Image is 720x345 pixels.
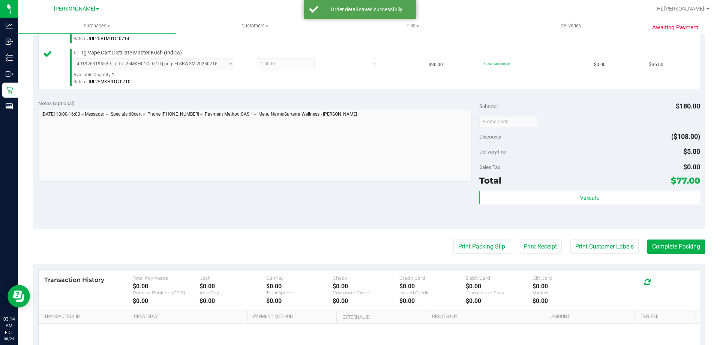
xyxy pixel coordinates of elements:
[399,290,466,295] div: Issued Credit
[18,23,176,29] span: Purchases
[6,102,13,110] inline-svg: Reports
[6,22,13,29] inline-svg: Analytics
[73,79,86,84] span: Batch:
[266,290,333,295] div: Total Spendr
[3,316,15,336] p: 03:14 PM EDT
[640,314,691,320] a: Txn Fee
[532,290,599,295] div: Voided
[479,130,501,143] span: Discounts
[133,290,199,295] div: Point of Banking (POB)
[44,314,125,320] a: Transaction ID
[176,23,333,29] span: Customers
[133,275,199,281] div: Total Payments
[18,18,176,34] a: Purchases
[3,336,15,342] p: 08/24
[7,285,30,307] iframe: Resource center
[333,290,399,295] div: Customer Credit
[6,70,13,78] inline-svg: Outbound
[580,195,599,201] span: Validate
[334,23,491,29] span: Tills
[647,240,705,254] button: Complete Packing
[322,6,411,13] div: Order detail saved successfully
[133,297,199,304] div: $0.00
[484,62,510,66] span: 60cart: 60% off line
[551,314,632,320] a: Amount
[73,36,86,41] span: Batch:
[466,297,532,304] div: $0.00
[199,275,266,281] div: Cash
[333,275,399,281] div: Check
[199,297,266,304] div: $0.00
[199,290,266,295] div: AeroPay
[73,69,242,84] div: Available Quantity:
[176,18,334,34] a: Customers
[429,61,443,68] span: $90.00
[466,283,532,290] div: $0.00
[336,310,426,324] th: External ID
[649,61,663,68] span: $36.00
[199,283,266,290] div: $0.00
[266,275,333,281] div: CanPay
[479,191,700,204] button: Validate
[479,175,501,186] span: Total
[683,163,700,171] span: $0.00
[671,133,700,140] span: ($108.00)
[671,175,700,186] span: $77.00
[87,79,130,84] span: JUL25MKH01C-0710
[466,290,532,295] div: Transaction Fees
[479,103,498,109] span: Subtotal
[532,297,599,304] div: $0.00
[683,148,700,155] span: $5.00
[87,36,129,41] span: JUL25ATM01C-0714
[333,297,399,304] div: $0.00
[594,61,606,68] span: $0.00
[466,275,532,281] div: Debit Card
[73,49,182,56] span: FT 1g Vape Cart Distillate Master Kush (Indica)
[479,149,506,155] span: Delivery Fee
[133,283,199,290] div: $0.00
[373,61,376,68] span: 1
[6,38,13,45] inline-svg: Inbound
[652,23,698,32] span: Awaiting Payment
[532,283,599,290] div: $0.00
[6,86,13,94] inline-svg: Retail
[399,283,466,290] div: $0.00
[492,18,650,34] a: Deliveries
[6,54,13,62] inline-svg: Inventory
[333,283,399,290] div: $0.00
[112,72,114,77] span: 1
[479,116,537,127] input: Promo Code
[38,100,75,106] span: Notes (optional)
[657,6,706,12] span: Hi, [PERSON_NAME]!
[453,240,510,254] button: Print Packing Slip
[253,314,334,320] a: Payment Method
[54,6,95,12] span: [PERSON_NAME]
[519,240,562,254] button: Print Receipt
[570,240,639,254] button: Print Customer Labels
[532,275,599,281] div: Gift Card
[266,297,333,304] div: $0.00
[334,18,492,34] a: Tills
[432,314,542,320] a: Created By
[550,23,591,29] span: Deliveries
[676,102,700,110] span: $180.00
[399,275,466,281] div: Credit Card
[399,297,466,304] div: $0.00
[479,164,500,170] span: Sales Tax
[266,283,333,290] div: $0.00
[134,314,244,320] a: Created At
